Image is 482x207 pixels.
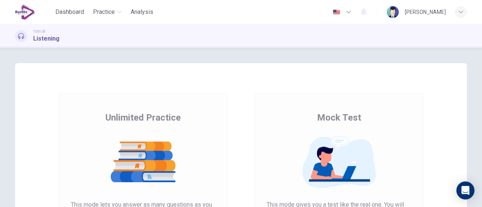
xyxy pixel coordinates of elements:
span: Unlimited Practice [105,112,181,124]
img: en [332,9,341,15]
span: TOEFL® [33,29,45,34]
span: Dashboard [55,8,84,17]
img: EduSynch logo [15,5,35,20]
a: EduSynch logo [15,5,52,20]
button: Analysis [128,5,156,19]
span: Mock Test [317,112,361,124]
img: Profile picture [387,6,399,18]
button: Practice [90,5,125,19]
div: Open Intercom Messenger [456,181,474,199]
div: [PERSON_NAME] [405,8,446,17]
span: Analysis [131,8,153,17]
button: Dashboard [52,5,87,19]
span: Practice [93,8,115,17]
h1: Listening [33,34,59,43]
